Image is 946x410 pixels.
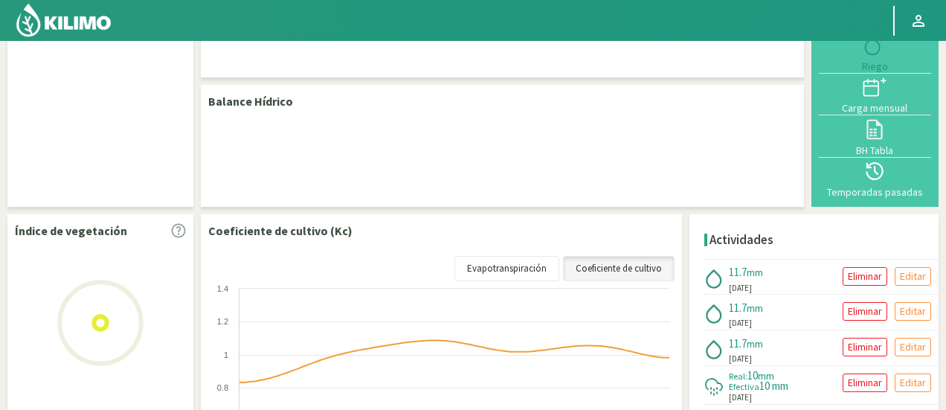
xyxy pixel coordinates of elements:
span: 11.7 [729,301,747,315]
span: [DATE] [729,317,752,330]
span: [DATE] [729,282,752,295]
div: Temporadas pasadas [823,187,927,197]
button: Editar [895,267,931,286]
text: 1 [224,350,228,359]
p: Eliminar [848,303,882,320]
span: mm [758,369,774,382]
span: Efectiva [729,381,759,392]
h4: Actividades [709,233,773,247]
button: Temporadas pasadas [819,158,931,199]
p: Balance Hídrico [208,92,293,110]
p: Eliminar [848,268,882,285]
span: mm [747,266,763,279]
div: BH Tabla [823,145,927,156]
button: Carga mensual [819,74,931,115]
span: 10 [747,368,758,382]
span: 11.7 [729,336,747,350]
span: [DATE] [729,391,752,404]
span: mm [747,301,763,315]
p: Coeficiente de cultivo (Kc) [208,222,353,240]
p: Editar [900,303,926,320]
button: Eliminar [843,267,887,286]
span: 10 mm [759,379,788,393]
img: Kilimo [15,2,112,38]
span: Real: [729,371,747,382]
button: Editar [895,338,931,356]
span: [DATE] [729,353,752,365]
button: Editar [895,374,931,392]
button: BH Tabla [819,115,931,157]
p: Eliminar [848,374,882,391]
p: Editar [900,339,926,356]
span: 11.7 [729,265,747,279]
a: Coeficiente de cultivo [563,256,675,281]
span: mm [747,337,763,350]
div: Riego [823,61,927,71]
p: Editar [900,268,926,285]
button: Editar [895,302,931,321]
p: Eliminar [848,339,882,356]
button: Eliminar [843,302,887,321]
text: 1.2 [217,317,228,326]
button: Eliminar [843,338,887,356]
p: Editar [900,374,926,391]
button: Eliminar [843,374,887,392]
button: Riego [819,31,931,73]
div: Carga mensual [823,103,927,113]
p: Índice de vegetación [15,222,127,240]
a: Evapotranspiración [454,256,559,281]
img: Loading... [26,249,175,397]
text: 1.4 [217,284,228,293]
text: 0.8 [217,383,228,392]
